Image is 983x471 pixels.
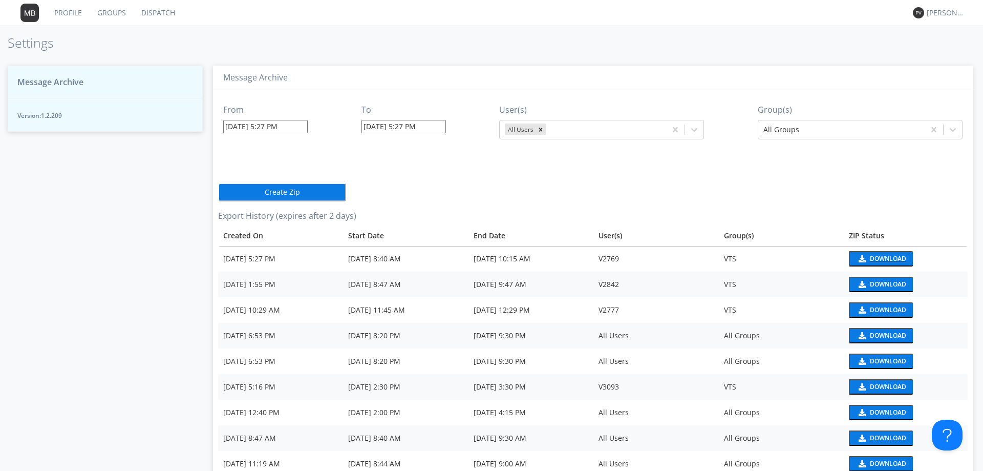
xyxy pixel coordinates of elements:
[599,356,713,366] div: All Users
[223,305,338,315] div: [DATE] 10:29 AM
[932,420,963,450] iframe: Toggle Customer Support
[870,461,906,467] div: Download
[719,226,844,246] th: Group(s)
[870,281,906,288] div: Download
[857,460,866,467] img: download media button
[593,226,718,246] th: User(s)
[474,407,588,418] div: [DATE] 4:15 PM
[724,382,839,392] div: VTS
[599,331,713,341] div: All Users
[870,307,906,313] div: Download
[17,111,193,120] span: Version: 1.2.209
[348,305,463,315] div: [DATE] 11:45 AM
[724,254,839,264] div: VTS
[849,328,913,343] button: Download
[724,279,839,290] div: VTS
[223,382,338,392] div: [DATE] 5:16 PM
[857,409,866,416] img: download media button
[20,4,39,22] img: 373638.png
[535,124,546,135] div: Remove All Users
[223,356,338,366] div: [DATE] 6:53 PM
[348,356,463,366] div: [DATE] 8:20 PM
[599,305,713,315] div: V2777
[218,183,346,201] button: Create Zip
[857,383,866,391] img: download media button
[857,281,866,288] img: download media button
[857,358,866,365] img: download media button
[599,254,713,264] div: V2769
[870,384,906,390] div: Download
[870,256,906,262] div: Download
[849,251,913,267] button: Download
[849,277,913,292] button: Download
[724,331,839,341] div: All Groups
[870,333,906,339] div: Download
[849,354,913,369] button: Download
[857,435,866,442] img: download media button
[8,66,203,99] button: Message Archive
[348,407,463,418] div: [DATE] 2:00 PM
[223,433,338,443] div: [DATE] 8:47 AM
[474,254,588,264] div: [DATE] 10:15 AM
[348,279,463,290] div: [DATE] 8:47 AM
[849,405,963,420] a: download media buttonDownload
[348,459,463,469] div: [DATE] 8:44 AM
[348,254,463,264] div: [DATE] 8:40 AM
[348,331,463,341] div: [DATE] 8:20 PM
[599,407,713,418] div: All Users
[849,302,913,318] button: Download
[849,379,963,395] a: download media buttonDownload
[474,331,588,341] div: [DATE] 9:30 PM
[218,226,343,246] th: Toggle SortBy
[724,459,839,469] div: All Groups
[348,433,463,443] div: [DATE] 8:40 AM
[499,106,704,115] h3: User(s)
[361,106,446,115] h3: To
[724,356,839,366] div: All Groups
[505,124,535,135] div: All Users
[343,226,468,246] th: Toggle SortBy
[17,76,83,88] span: Message Archive
[870,409,906,416] div: Download
[849,379,913,395] button: Download
[599,382,713,392] div: V3093
[927,8,965,18] div: [PERSON_NAME] *
[724,433,839,443] div: All Groups
[857,306,866,314] img: download media button
[218,212,968,221] h3: Export History (expires after 2 days)
[849,405,913,420] button: Download
[857,332,866,339] img: download media button
[599,459,713,469] div: All Users
[223,407,338,418] div: [DATE] 12:40 PM
[474,459,588,469] div: [DATE] 9:00 AM
[849,431,913,446] button: Download
[223,73,963,83] h3: Message Archive
[724,407,839,418] div: All Groups
[758,106,963,115] h3: Group(s)
[599,279,713,290] div: V2842
[474,433,588,443] div: [DATE] 9:30 AM
[348,382,463,392] div: [DATE] 2:30 PM
[8,98,203,132] button: Version:1.2.209
[849,328,963,343] a: download media buttonDownload
[223,254,338,264] div: [DATE] 5:27 PM
[599,433,713,443] div: All Users
[468,226,593,246] th: Toggle SortBy
[223,459,338,469] div: [DATE] 11:19 AM
[474,279,588,290] div: [DATE] 9:47 AM
[223,106,308,115] h3: From
[474,382,588,392] div: [DATE] 3:30 PM
[849,277,963,292] a: download media buttonDownload
[849,251,963,267] a: download media buttonDownload
[849,431,963,446] a: download media buttonDownload
[474,305,588,315] div: [DATE] 12:29 PM
[474,356,588,366] div: [DATE] 9:30 PM
[870,435,906,441] div: Download
[857,255,866,262] img: download media button
[849,354,963,369] a: download media buttonDownload
[913,7,924,18] img: 373638.png
[870,358,906,364] div: Download
[849,302,963,318] a: download media buttonDownload
[724,305,839,315] div: VTS
[844,226,968,246] th: Toggle SortBy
